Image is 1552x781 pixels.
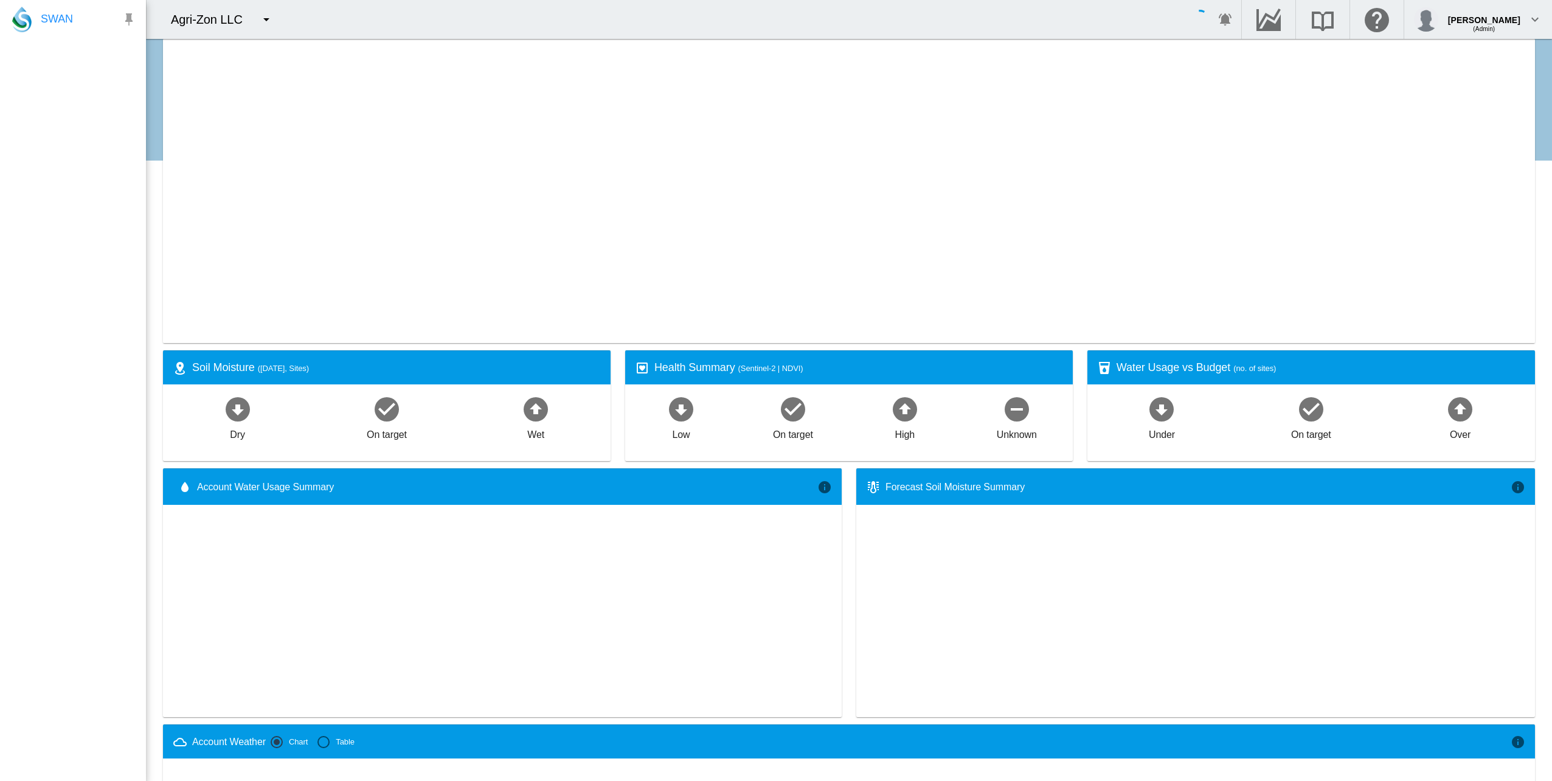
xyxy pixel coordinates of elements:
[171,11,254,28] div: Agri-Zon LLC
[635,361,650,375] md-icon: icon-heart-box-outline
[1233,364,1276,373] span: (no. of sites)
[192,735,266,749] div: Account Weather
[41,12,73,27] span: SWAN
[521,394,550,423] md-icon: icon-arrow-up-bold-circle
[1511,480,1525,495] md-icon: icon-information
[890,394,920,423] md-icon: icon-arrow-up-bold-circle
[1254,12,1283,27] md-icon: Go to the Data Hub
[254,7,279,32] button: icon-menu-down
[1002,394,1031,423] md-icon: icon-minus-circle
[1291,423,1331,442] div: On target
[122,12,136,27] md-icon: icon-pin
[173,735,187,749] md-icon: icon-weather-cloudy
[1446,394,1475,423] md-icon: icon-arrow-up-bold-circle
[1117,360,1525,375] div: Water Usage vs Budget
[866,480,881,495] md-icon: icon-thermometer-lines
[1097,361,1112,375] md-icon: icon-cup-water
[738,364,803,373] span: (Sentinel-2 | NDVI)
[1362,12,1391,27] md-icon: Click here for help
[997,423,1037,442] div: Unknown
[1213,7,1238,32] button: icon-bell-ring
[367,423,407,442] div: On target
[1297,394,1326,423] md-icon: icon-checkbox-marked-circle
[1308,12,1337,27] md-icon: Search the knowledge base
[372,394,401,423] md-icon: icon-checkbox-marked-circle
[271,737,308,748] md-radio-button: Chart
[527,423,544,442] div: Wet
[1414,7,1438,32] img: profile.jpg
[667,394,696,423] md-icon: icon-arrow-down-bold-circle
[317,737,355,748] md-radio-button: Table
[1528,12,1542,27] md-icon: icon-chevron-down
[1448,9,1520,21] div: [PERSON_NAME]
[223,394,252,423] md-icon: icon-arrow-down-bold-circle
[12,7,32,32] img: SWAN-Landscape-Logo-Colour-drop.png
[259,12,274,27] md-icon: icon-menu-down
[1147,394,1176,423] md-icon: icon-arrow-down-bold-circle
[230,423,245,442] div: Dry
[192,360,601,375] div: Soil Moisture
[1473,26,1495,32] span: (Admin)
[654,360,1063,375] div: Health Summary
[173,361,187,375] md-icon: icon-map-marker-radius
[778,394,808,423] md-icon: icon-checkbox-marked-circle
[773,423,813,442] div: On target
[1450,423,1471,442] div: Over
[258,364,309,373] span: ([DATE], Sites)
[1218,12,1233,27] md-icon: icon-bell-ring
[178,480,192,495] md-icon: icon-water
[895,423,915,442] div: High
[672,423,690,442] div: Low
[817,480,832,495] md-icon: icon-information
[197,481,817,494] span: Account Water Usage Summary
[1149,423,1175,442] div: Under
[1511,735,1525,749] md-icon: icon-information
[885,481,1511,494] div: Forecast Soil Moisture Summary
